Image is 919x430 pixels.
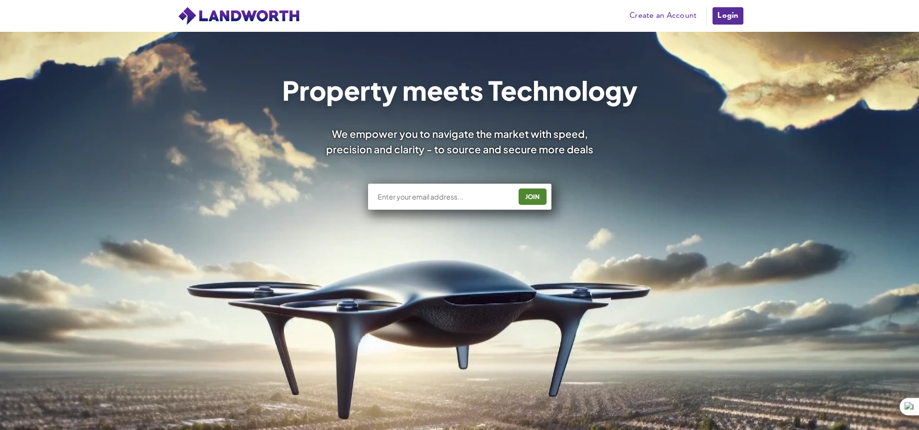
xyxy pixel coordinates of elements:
[313,126,606,156] div: We empower you to navigate the market with speed, precision and clarity - to source and secure mo...
[519,188,547,205] button: JOIN
[282,77,637,103] h1: Property meets Technology
[712,6,744,26] a: Login
[521,189,544,204] div: JOIN
[625,9,701,23] a: Create an Account
[377,192,511,202] input: Enter your email address...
